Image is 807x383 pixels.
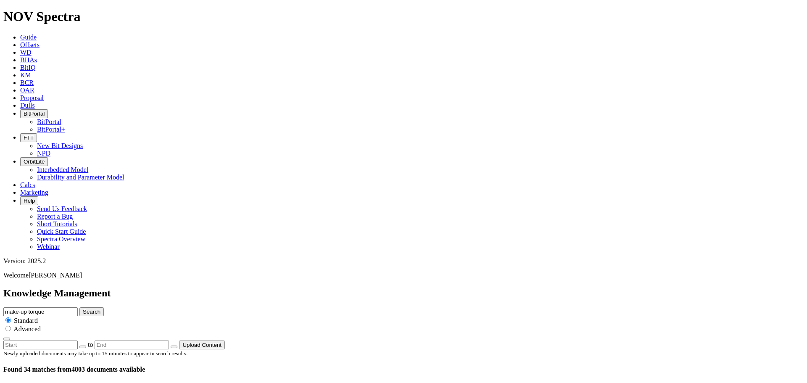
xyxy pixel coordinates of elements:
span: [PERSON_NAME] [29,272,82,279]
input: e.g. Smoothsteer Record [3,307,78,316]
a: Interbedded Model [37,166,88,173]
h2: Knowledge Management [3,288,804,299]
button: BitPortal [20,109,48,118]
button: FTT [20,133,37,142]
a: Proposal [20,94,44,101]
a: Calcs [20,181,35,188]
a: Quick Start Guide [37,228,86,235]
span: Found 34 matches from [3,366,71,373]
a: BitIQ [20,64,35,71]
a: Durability and Parameter Model [37,174,124,181]
a: KM [20,71,31,79]
span: Help [24,198,35,204]
a: Short Tutorials [37,220,77,227]
a: BHAs [20,56,37,63]
button: Search [79,307,104,316]
button: Upload Content [179,341,225,349]
a: Dulls [20,102,35,109]
input: Start [3,341,78,349]
a: Send Us Feedback [37,205,87,212]
span: OrbitLite [24,158,45,165]
a: BitPortal+ [37,126,65,133]
span: FTT [24,135,34,141]
span: to [88,341,93,348]
a: OAR [20,87,34,94]
button: OrbitLite [20,157,48,166]
a: Report a Bug [37,213,73,220]
a: WD [20,49,32,56]
a: NPD [37,150,50,157]
a: New Bit Designs [37,142,83,149]
input: End [95,341,169,349]
a: Offsets [20,41,40,48]
a: Marketing [20,189,48,196]
h4: 4803 documents available [3,366,804,373]
a: Spectra Overview [37,235,85,243]
a: Guide [20,34,37,41]
span: Advanced [13,325,41,333]
h1: NOV Spectra [3,9,804,24]
span: Standard [14,317,38,324]
a: Webinar [37,243,60,250]
p: Welcome [3,272,804,279]
a: BCR [20,79,34,86]
span: BitPortal [24,111,45,117]
div: Version: 2025.2 [3,257,804,265]
a: BitPortal [37,118,61,125]
button: Help [20,196,38,205]
small: Newly uploaded documents may take up to 15 minutes to appear in search results. [3,350,187,357]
